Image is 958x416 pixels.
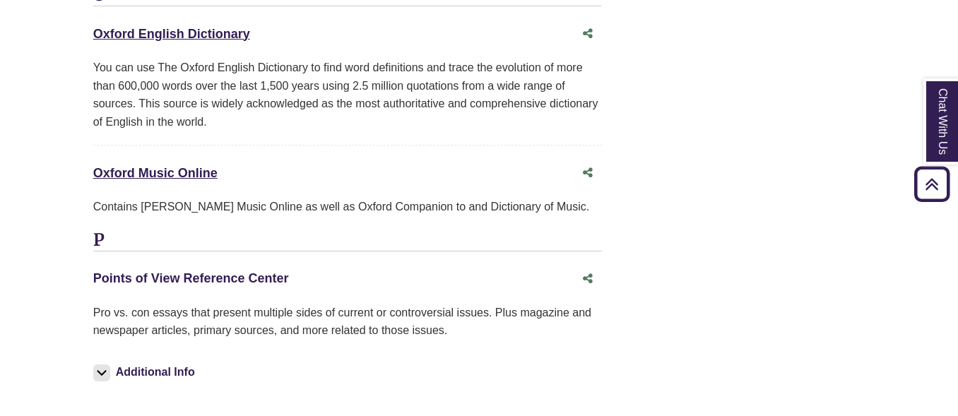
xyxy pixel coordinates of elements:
[93,230,602,251] h3: P
[574,266,602,292] button: Share this database
[93,166,218,180] a: Oxford Music Online
[93,362,199,382] button: Additional Info
[93,198,602,216] div: Contains [PERSON_NAME] Music Online as well as Oxford Companion to and Dictionary of Music.
[574,160,602,186] button: Share this database
[574,20,602,47] button: Share this database
[93,271,289,285] a: Points of View Reference Center
[93,304,602,340] p: Pro vs. con essays that present multiple sides of current or controversial issues. Plus magazine ...
[909,174,954,194] a: Back to Top
[93,59,602,131] div: You can use The Oxford English Dictionary to find word definitions and trace the evolution of mor...
[93,27,250,41] a: Oxford English Dictionary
